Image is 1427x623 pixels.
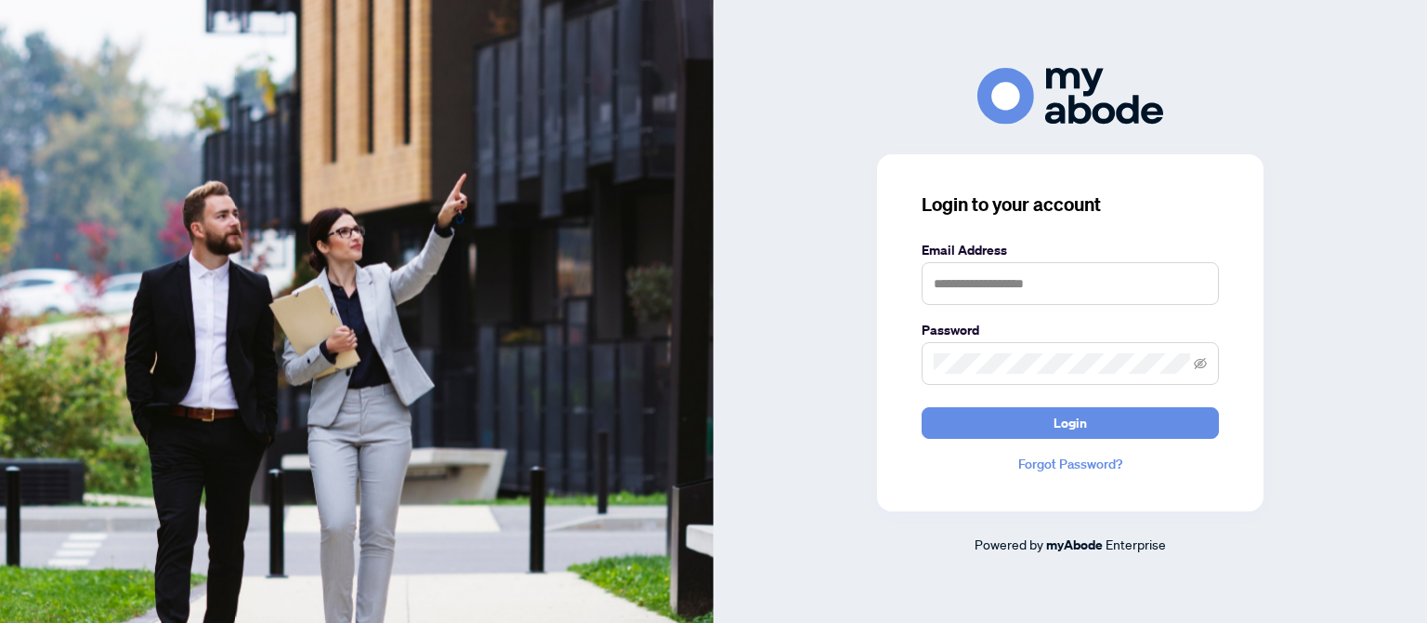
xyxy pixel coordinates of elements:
button: Login [922,407,1219,439]
label: Password [922,320,1219,340]
span: Enterprise [1106,536,1166,552]
span: eye-invisible [1194,357,1207,370]
a: myAbode [1046,535,1103,555]
span: Powered by [975,536,1043,552]
label: Email Address [922,240,1219,260]
h3: Login to your account [922,192,1219,218]
img: ma-logo [977,68,1163,125]
a: Forgot Password? [922,454,1219,474]
span: Login [1054,408,1087,438]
